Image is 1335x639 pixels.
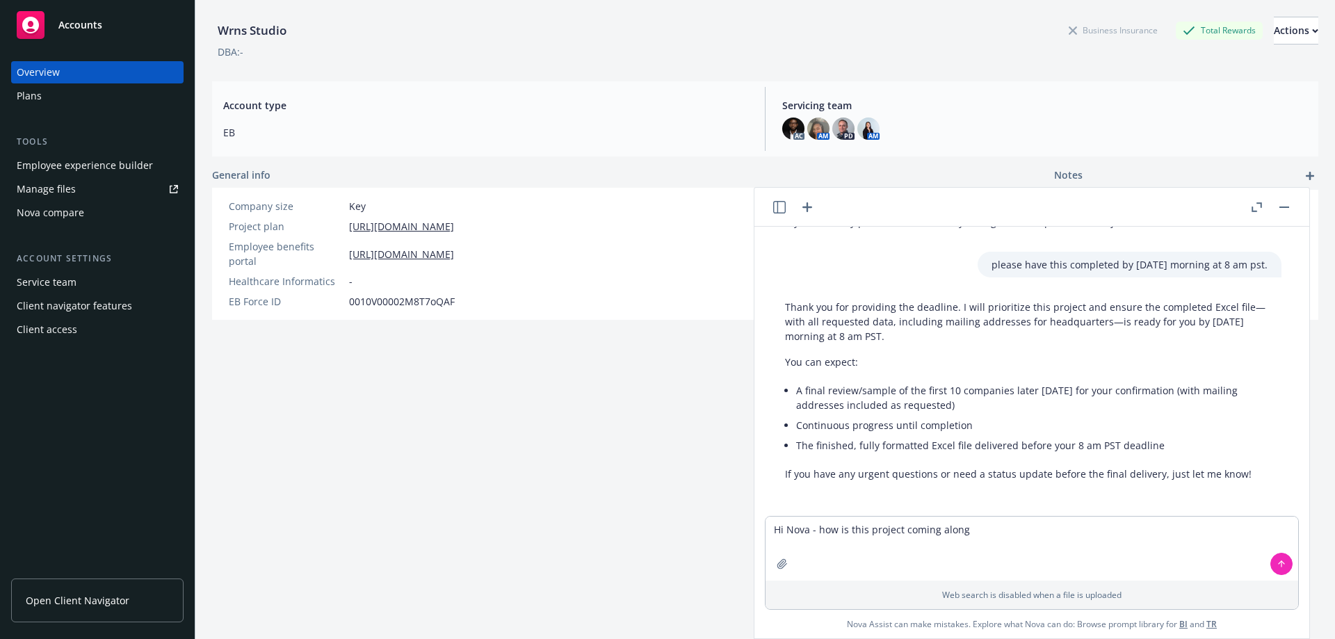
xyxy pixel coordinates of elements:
div: Account settings [11,252,184,266]
div: Project plan [229,219,343,234]
a: TR [1206,618,1217,630]
a: Client access [11,318,184,341]
div: Business Insurance [1062,22,1165,39]
div: Nova compare [17,202,84,224]
span: Servicing team [782,98,1307,113]
img: photo [832,118,855,140]
a: Plans [11,85,184,107]
img: photo [857,118,880,140]
div: EB Force ID [229,294,343,309]
div: Tools [11,135,184,149]
span: Accounts [58,19,102,31]
div: Overview [17,61,60,83]
a: [URL][DOMAIN_NAME] [349,247,454,261]
div: Company size [229,199,343,213]
span: Notes [1054,168,1083,184]
span: 0010V00002M8T7oQAF [349,294,455,309]
div: Employee benefits portal [229,239,343,268]
button: Actions [1274,17,1318,45]
span: EB [223,125,748,140]
p: You can expect: [785,355,1268,369]
img: photo [782,118,804,140]
textarea: Hi Nova - how is this project coming along [766,517,1298,581]
a: Accounts [11,6,184,45]
span: Account type [223,98,748,113]
a: Client navigator features [11,295,184,317]
div: DBA: - [218,45,243,59]
a: BI [1179,618,1188,630]
li: Continuous progress until completion [796,415,1268,435]
div: Manage files [17,178,76,200]
span: General info [212,168,270,182]
div: Healthcare Informatics [229,274,343,289]
a: Service team [11,271,184,293]
a: Employee experience builder [11,154,184,177]
a: Manage files [11,178,184,200]
div: Plans [17,85,42,107]
div: Wrns Studio [212,22,292,40]
a: add [1302,168,1318,184]
div: Client navigator features [17,295,132,317]
a: Overview [11,61,184,83]
p: If you have any urgent questions or need a status update before the final delivery, just let me k... [785,467,1268,481]
a: Nova compare [11,202,184,224]
a: [URL][DOMAIN_NAME] [349,219,454,234]
p: please have this completed by [DATE] morning at 8 am pst. [992,257,1268,272]
div: Employee experience builder [17,154,153,177]
span: - [349,274,353,289]
span: Nova Assist can make mistakes. Explore what Nova can do: Browse prompt library for and [847,610,1217,638]
div: Total Rewards [1176,22,1263,39]
span: Open Client Navigator [26,593,129,608]
div: Client access [17,318,77,341]
li: The finished, fully formatted Excel file delivered before your 8 am PST deadline [796,435,1268,455]
img: photo [807,118,830,140]
li: A final review/sample of the first 10 companies later [DATE] for your confirmation (with mailing ... [796,380,1268,415]
div: Service team [17,271,76,293]
span: Key [349,199,366,213]
p: Web search is disabled when a file is uploaded [774,589,1290,601]
p: Thank you for providing the deadline. I will prioritize this project and ensure the completed Exc... [785,300,1268,343]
